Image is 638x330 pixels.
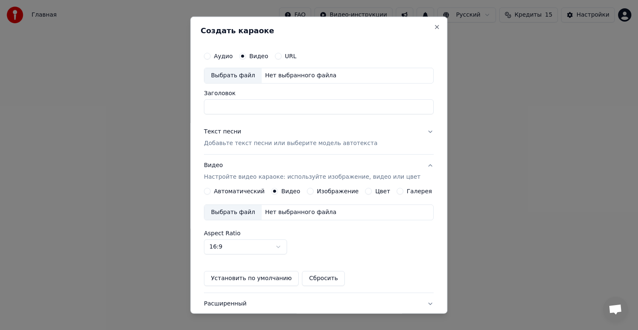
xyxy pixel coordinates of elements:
[204,293,434,315] button: Расширенный
[204,188,434,293] div: ВидеоНастройте видео караоке: используйте изображение, видео или цвет
[204,68,262,83] div: Выбрать файл
[214,53,233,59] label: Аудио
[285,53,297,59] label: URL
[204,271,299,286] button: Установить по умолчанию
[204,161,420,181] div: Видео
[262,71,340,80] div: Нет выбранного файла
[204,90,434,96] label: Заголовок
[317,188,359,194] label: Изображение
[204,128,241,136] div: Текст песни
[302,271,345,286] button: Сбросить
[204,173,420,181] p: Настройте видео караоке: используйте изображение, видео или цвет
[375,188,390,194] label: Цвет
[407,188,432,194] label: Галерея
[204,230,434,236] label: Aspect Ratio
[249,53,268,59] label: Видео
[214,188,265,194] label: Автоматический
[262,208,340,217] div: Нет выбранного файла
[204,155,434,188] button: ВидеоНастройте видео караоке: используйте изображение, видео или цвет
[201,27,437,34] h2: Создать караоке
[281,188,300,194] label: Видео
[204,121,434,154] button: Текст песниДобавьте текст песни или выберите модель автотекста
[204,139,378,148] p: Добавьте текст песни или выберите модель автотекста
[204,205,262,220] div: Выбрать файл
